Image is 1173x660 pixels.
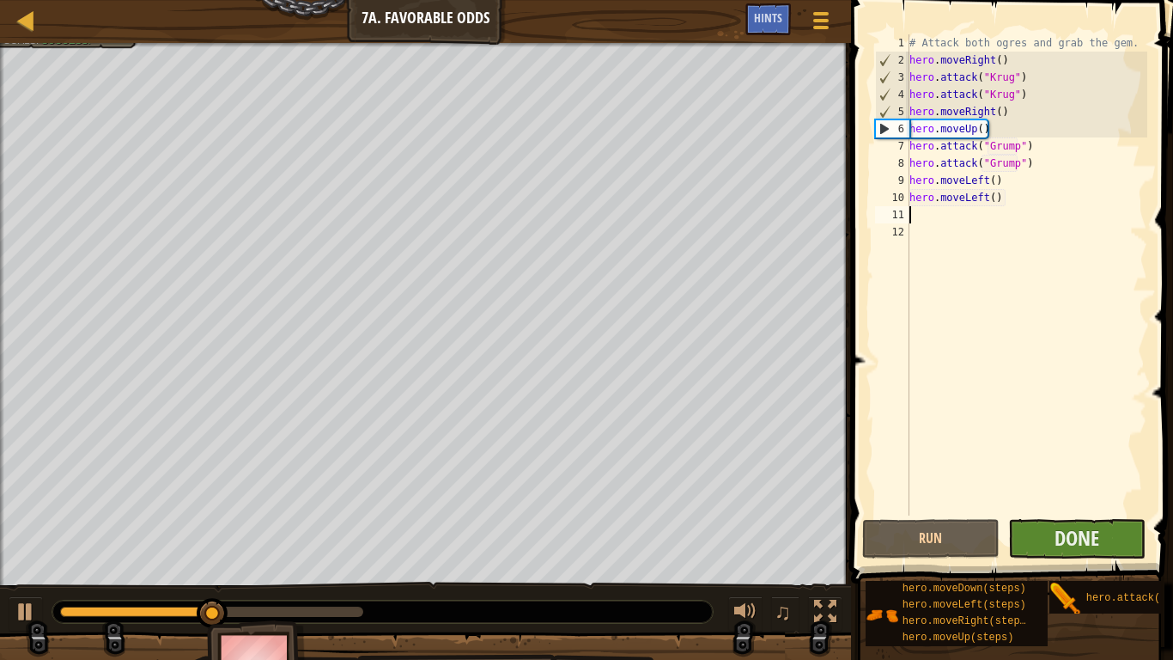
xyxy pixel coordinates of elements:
span: Hints [754,9,782,26]
div: 3 [876,69,909,86]
button: Toggle fullscreen [808,596,842,632]
span: ♫ [775,599,792,625]
button: ♫ [771,596,800,632]
span: hero.moveUp(steps) [903,632,1014,644]
div: 5 [876,103,909,120]
button: Adjust volume [728,596,763,632]
button: Show game menu [799,3,842,44]
div: 11 [875,206,909,223]
img: portrait.png [866,599,898,632]
span: hero.moveDown(steps) [903,583,1026,595]
div: 8 [875,155,909,172]
div: 9 [875,172,909,189]
div: 10 [875,189,909,206]
span: Done [1054,524,1099,552]
button: Ctrl + P: Play [9,596,43,632]
img: portrait.png [1049,583,1082,615]
span: hero.moveLeft(steps) [903,599,1026,611]
button: Done [1008,519,1146,559]
button: Run [862,519,1000,559]
div: 6 [876,120,909,137]
div: 7 [875,137,909,155]
div: 4 [876,86,909,103]
div: 2 [876,52,909,69]
span: hero.moveRight(steps) [903,615,1032,627]
div: 12 [875,223,909,241]
div: 1 [875,34,909,52]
